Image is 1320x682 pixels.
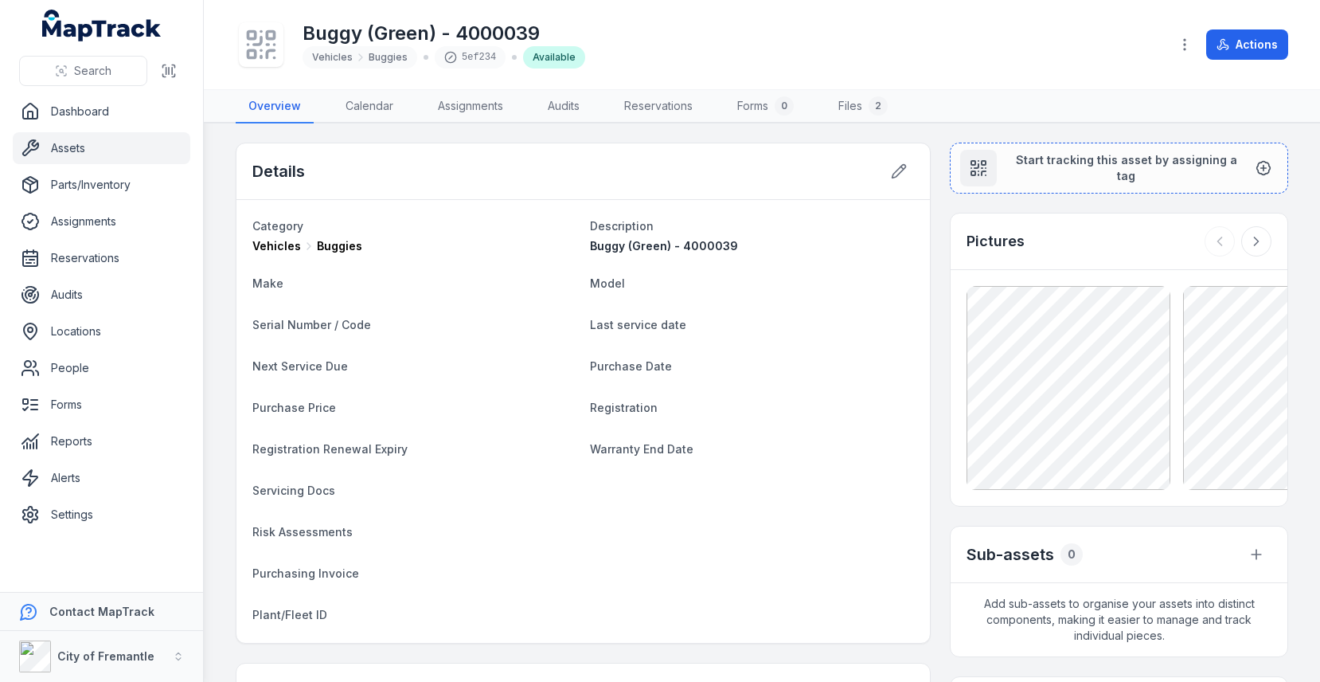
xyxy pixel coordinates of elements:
[252,318,371,331] span: Serial Number / Code
[869,96,888,116] div: 2
[236,90,314,123] a: Overview
[967,230,1025,253] h3: Pictures
[611,90,705,123] a: Reservations
[826,90,900,123] a: Files2
[252,160,305,182] h2: Details
[252,484,335,497] span: Servicing Docs
[252,359,348,373] span: Next Service Due
[252,238,301,254] span: Vehicles
[13,206,190,237] a: Assignments
[967,543,1054,566] h2: Sub-assets
[312,51,353,64] span: Vehicles
[523,46,585,69] div: Available
[590,401,658,414] span: Registration
[13,352,190,384] a: People
[13,96,190,127] a: Dashboard
[252,442,408,456] span: Registration Renewal Expiry
[590,276,625,290] span: Model
[42,10,162,41] a: MapTrack
[1010,152,1243,184] span: Start tracking this asset by assigning a tag
[13,499,190,531] a: Settings
[775,96,794,116] div: 0
[57,649,154,663] strong: City of Fremantle
[252,276,283,290] span: Make
[425,90,516,123] a: Assignments
[13,132,190,164] a: Assets
[252,566,359,580] span: Purchasing Invoice
[1206,29,1288,60] button: Actions
[49,605,154,618] strong: Contact MapTrack
[303,21,585,46] h1: Buggy (Green) - 4000039
[535,90,592,123] a: Audits
[950,143,1288,194] button: Start tracking this asset by assigning a tag
[13,242,190,274] a: Reservations
[252,525,353,539] span: Risk Assessments
[590,442,693,456] span: Warranty End Date
[369,51,408,64] span: Buggies
[252,608,327,621] span: Plant/Fleet ID
[590,219,654,233] span: Description
[19,56,147,86] button: Search
[724,90,806,123] a: Forms0
[13,316,190,347] a: Locations
[252,219,303,233] span: Category
[435,46,506,69] div: 5ef234
[13,462,190,494] a: Alerts
[317,238,362,254] span: Buggies
[590,359,672,373] span: Purchase Date
[74,63,111,79] span: Search
[590,239,738,253] span: Buggy (Green) - 4000039
[13,169,190,201] a: Parts/Inventory
[333,90,406,123] a: Calendar
[1060,543,1083,566] div: 0
[252,401,336,414] span: Purchase Price
[13,279,190,311] a: Audits
[13,389,190,421] a: Forms
[951,583,1287,657] span: Add sub-assets to organise your assets into distinct components, making it easier to manage and t...
[13,425,190,457] a: Reports
[590,318,686,331] span: Last service date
